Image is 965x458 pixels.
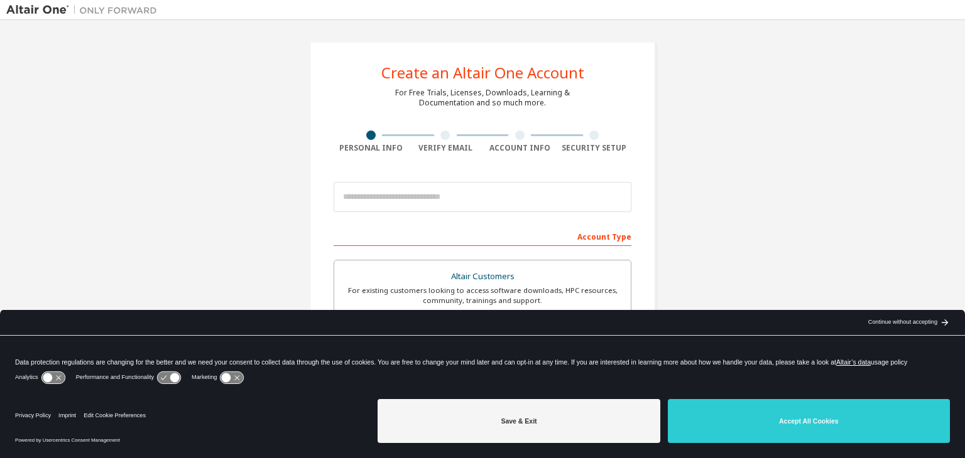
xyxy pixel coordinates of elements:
div: Create an Altair One Account [381,65,584,80]
img: Altair One [6,4,163,16]
div: Account Type [334,226,631,246]
div: Personal Info [334,143,408,153]
div: For Free Trials, Licenses, Downloads, Learning & Documentation and so much more. [395,88,570,108]
div: Altair Customers [342,268,623,285]
div: Account Info [482,143,557,153]
div: For existing customers looking to access software downloads, HPC resources, community, trainings ... [342,285,623,306]
div: Verify Email [408,143,483,153]
div: Security Setup [557,143,632,153]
